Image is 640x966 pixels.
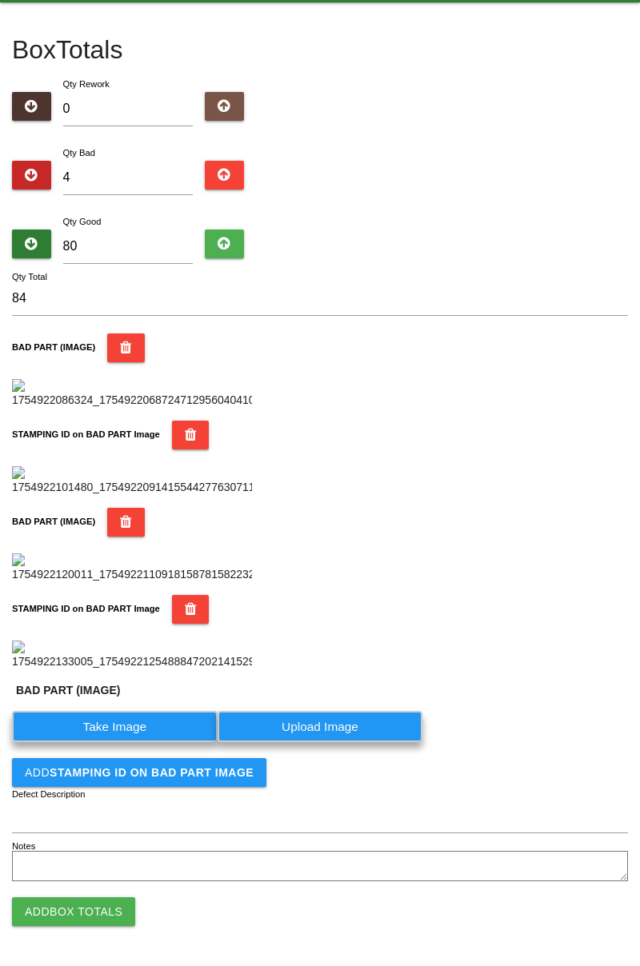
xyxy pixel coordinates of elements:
[63,148,95,158] label: Qty Bad
[12,641,252,670] img: 1754922133005_17549221254888472021415291901865.jpg
[172,421,210,449] button: STAMPING ID on BAD PART Image
[63,217,102,226] label: Qty Good
[12,553,252,583] img: 1754922120011_17549221109181587815822321267707.jpg
[12,466,252,496] img: 1754922101480_17549220914155442776307111164600.jpg
[12,429,160,439] b: STAMPING ID on BAD PART Image
[107,508,145,537] button: BAD PART (IMAGE)
[12,758,266,787] button: AddSTAMPING ID on BAD PART Image
[107,333,145,362] button: BAD PART (IMAGE)
[12,711,218,742] label: Take Image
[12,840,35,853] label: Notes
[172,595,210,624] button: STAMPING ID on BAD PART Image
[16,684,120,697] b: BAD PART (IMAGE)
[12,36,628,64] h4: Box Totals
[50,766,254,779] b: STAMPING ID on BAD PART Image
[12,379,252,409] img: 1754922086324_17549220687247129560404101483472.jpg
[218,711,423,742] label: Upload Image
[12,270,47,284] label: Qty Total
[12,788,86,801] label: Defect Description
[63,79,110,89] label: Qty Rework
[12,604,160,613] b: STAMPING ID on BAD PART Image
[12,342,95,352] b: BAD PART (IMAGE)
[12,517,95,526] b: BAD PART (IMAGE)
[12,897,135,926] button: AddBox Totals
